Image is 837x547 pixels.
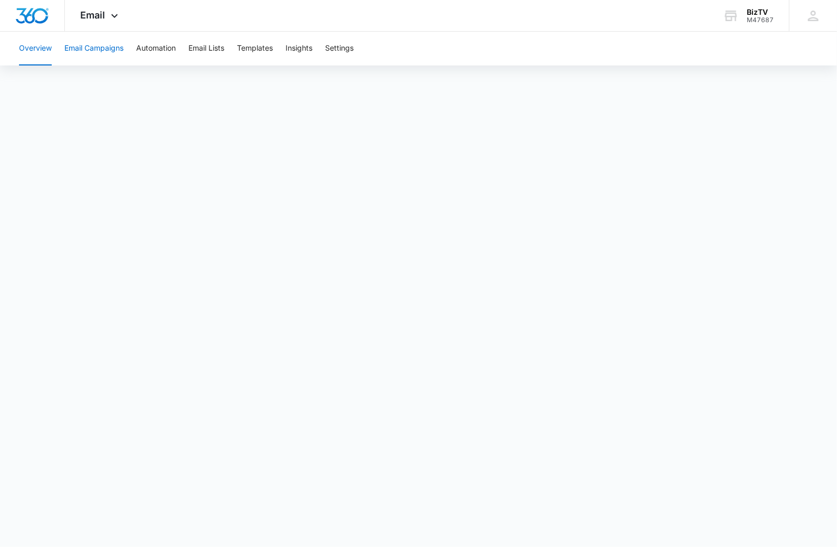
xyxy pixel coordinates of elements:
button: Insights [286,32,312,65]
button: Overview [19,32,52,65]
button: Automation [136,32,176,65]
button: Email Campaigns [64,32,123,65]
div: account name [747,8,774,16]
span: Email [81,10,106,21]
button: Settings [325,32,354,65]
div: account id [747,16,774,24]
button: Templates [237,32,273,65]
button: Email Lists [188,32,224,65]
